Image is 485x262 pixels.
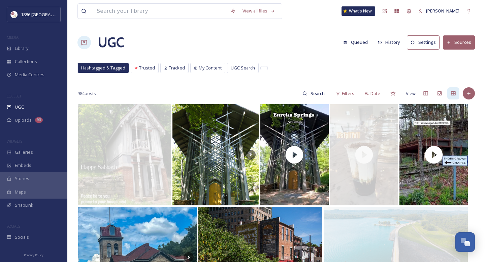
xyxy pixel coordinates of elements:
[7,35,19,40] span: MEDIA
[415,4,463,18] a: [PERSON_NAME]
[15,202,33,208] span: SnapLink
[21,11,74,18] span: 1886 [GEOGRAPHIC_DATA]
[231,65,255,71] span: UGC Search
[15,149,33,155] span: Galleries
[260,104,329,205] img: thumbnail
[443,35,475,49] button: Sources
[93,4,227,19] input: Search your library
[340,36,375,49] a: Queued
[407,35,440,49] button: Settings
[406,90,417,97] span: View:
[330,104,398,205] img: thumbnail
[370,90,380,97] span: Date
[78,104,171,205] img: Happy Sabbath! #happysabbath #sabbath #eurekasprings #arkansas
[342,6,375,16] a: What's New
[15,189,26,195] span: Maps
[307,87,329,100] input: Search
[7,224,20,229] span: SOCIALS
[426,8,459,14] span: [PERSON_NAME]
[15,45,28,52] span: Library
[15,175,29,182] span: Stories
[81,65,125,71] span: Hashtagged & Tagged
[340,36,371,49] button: Queued
[15,234,29,240] span: Socials
[172,104,259,205] img: Thorncrown Chapel in Eureka Springs, AR. Truly awe inspiring in person. #thorncrownchapel #thornc...
[15,71,44,78] span: Media Centres
[35,117,43,123] div: 93
[199,65,222,71] span: My Content
[11,11,18,18] img: logos.png
[7,93,21,98] span: COLLECT
[98,32,124,53] a: UGC
[407,35,443,49] a: Settings
[15,58,37,65] span: Collections
[15,162,31,169] span: Embeds
[375,36,407,49] a: History
[239,4,279,18] a: View all files
[24,251,43,259] a: Privacy Policy
[139,65,155,71] span: Trusted
[77,90,96,97] span: 984 posts
[15,104,24,110] span: UGC
[375,36,404,49] button: History
[24,253,43,257] span: Privacy Policy
[399,104,468,205] img: thumbnail
[15,117,32,123] span: Uploads
[169,65,185,71] span: Tracked
[455,232,475,252] button: Open Chat
[342,90,354,97] span: Filters
[7,139,22,144] span: WIDGETS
